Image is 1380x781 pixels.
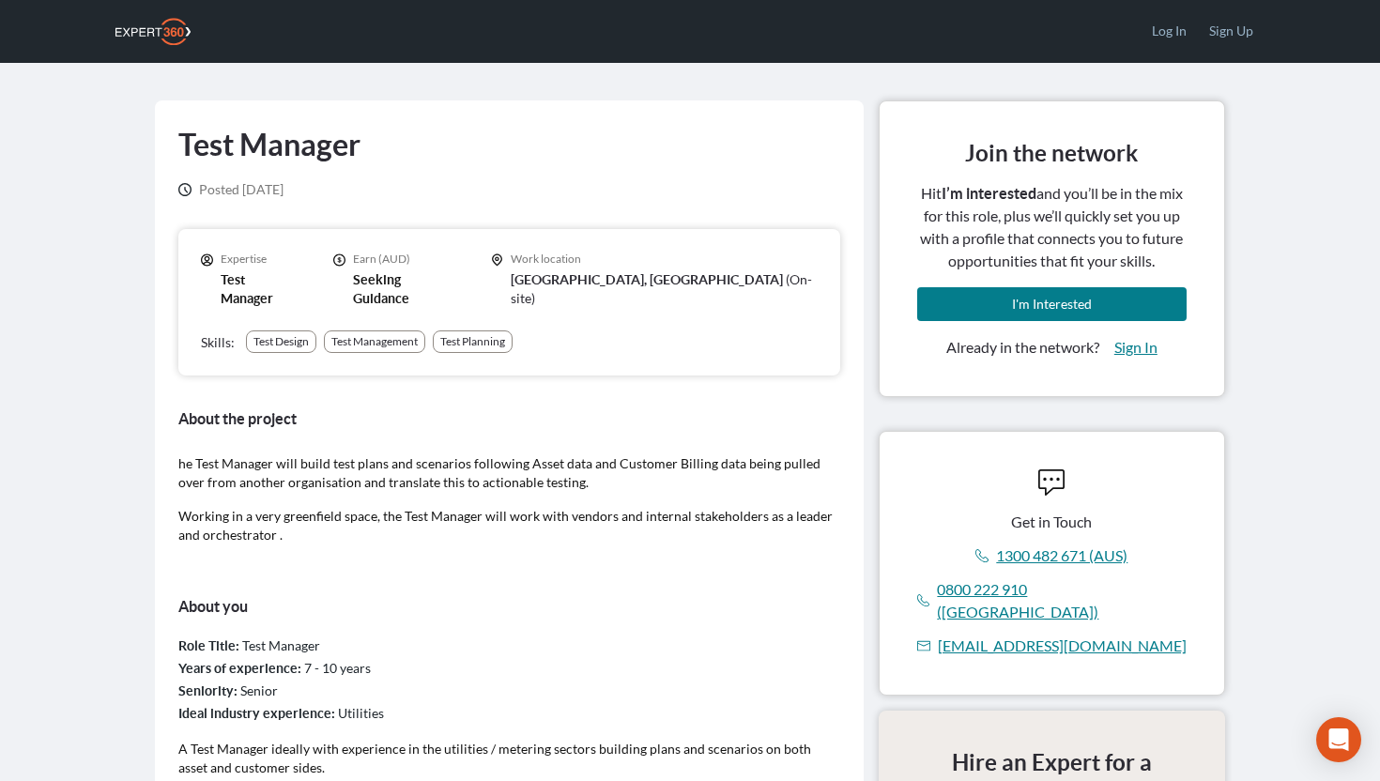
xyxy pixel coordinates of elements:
[178,124,360,165] h1: Test Manager
[937,578,1187,623] a: 0800 222 910 ([GEOGRAPHIC_DATA])
[178,661,301,676] label: Years of experience :
[1012,296,1092,312] span: I'm Interested
[178,635,840,657] div: Test Manager
[178,740,840,777] p: A Test Manager ideally with experience in the utilities / metering sectors building plans and sce...
[253,334,309,349] div: Test Design
[178,706,335,721] label: Ideal industry experience :
[353,270,453,308] p: Seeking Guidance
[1316,717,1361,762] div: Open Intercom Messenger
[917,287,1187,321] button: I'm Interested
[353,252,453,267] p: Earn (AUD)
[965,139,1138,167] h3: Join the network
[201,334,235,350] span: Skills:
[917,182,1187,272] span: Hit and you’ll be in the mix for this role, plus we’ll quickly set you up with a profile that con...
[942,185,1036,202] span: I’m interested
[1114,336,1158,359] a: Sign In
[178,507,840,544] p: Working in a very greenfield space, the Test Manager will work with vendors and internal stakehol...
[996,544,1127,567] a: 1300 482 671 (AUS)
[178,406,840,432] h3: About the project
[1038,469,1065,496] svg: icon
[938,635,1187,657] a: [EMAIL_ADDRESS][DOMAIN_NAME]
[917,639,930,652] svg: icon
[115,18,191,45] img: Expert360
[221,252,296,267] p: Expertise
[178,638,239,653] label: Role Title :
[199,181,239,197] span: Posted
[221,270,296,308] p: Test Manager
[946,336,1099,359] span: Already in the network?
[333,253,345,267] svg: icon
[491,253,503,267] svg: icon
[199,180,284,199] span: [DATE]
[917,594,930,607] svg: icon
[178,680,840,702] div: Senior
[440,334,505,349] div: Test Planning
[178,683,238,698] label: Seniority :
[178,657,840,680] div: 7 - 10 years
[178,454,840,492] p: he Test Manager will build test plans and scenarios following Asset data and Customer Billing dat...
[1011,511,1092,533] span: Get in Touch
[331,334,418,349] div: Test Management
[511,252,818,267] p: Work location
[201,253,213,267] svg: icon
[975,549,989,562] svg: icon
[178,593,840,620] h3: About you
[178,702,840,725] div: Utilities
[511,272,783,287] span: [GEOGRAPHIC_DATA], [GEOGRAPHIC_DATA]
[178,183,192,196] svg: icon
